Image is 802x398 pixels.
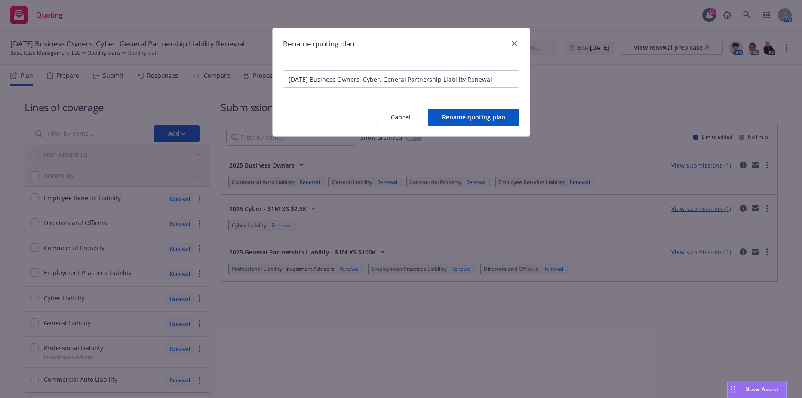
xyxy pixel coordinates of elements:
[442,113,505,121] span: Rename quoting plan
[428,109,519,126] button: Rename quoting plan
[509,38,519,49] a: close
[745,386,779,393] span: Nova Assist
[283,38,354,49] h1: Rename quoting plan
[727,381,787,398] button: Nova Assist
[728,381,738,398] div: Drag to move
[391,113,410,121] span: Cancel
[377,109,424,126] button: Cancel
